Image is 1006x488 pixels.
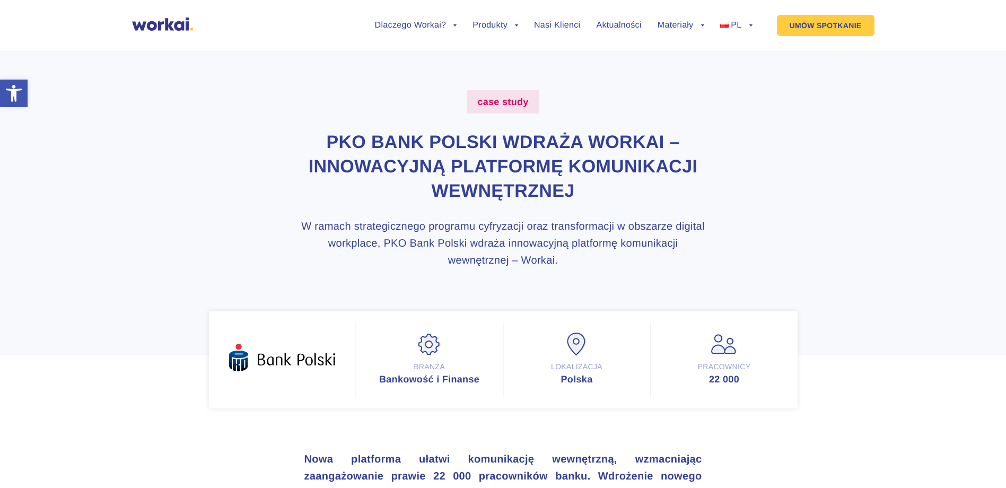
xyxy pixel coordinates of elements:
a: Nasi Klienci [534,21,580,30]
strong: Nowa platforma ułatwi komunikację wewnętrzną, wzmacniając zaangażowanie prawie 22 000 pracowników... [304,454,702,482]
span: PL [731,21,741,30]
h1: PKO Bank Polski wdraża Workai – innowacyjną platformę komunikacji wewnętrznej [297,130,709,204]
a: Aktualności [596,21,641,30]
a: UMÓW SPOTKANIE [777,15,874,36]
img: Pracownicy [711,333,738,356]
div: Pracownicy [662,362,787,372]
img: Lokalizacja [564,333,590,356]
a: Produkty [473,21,518,30]
div: Bankowość i Finanse [367,374,492,385]
div: 22 000 [662,374,787,385]
div: Lokalizacja [514,362,640,372]
div: Branża [367,362,492,372]
a: Dlaczego Workai? [375,21,457,30]
img: Branża [416,333,443,356]
h3: W ramach strategicznego programu cyfryzacji oraz transformacji w obszarze digital workplace, PKO ... [297,218,709,269]
a: PL [720,21,753,30]
div: Polska [514,374,640,385]
a: Materiały [658,21,704,30]
label: case study [467,90,539,114]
